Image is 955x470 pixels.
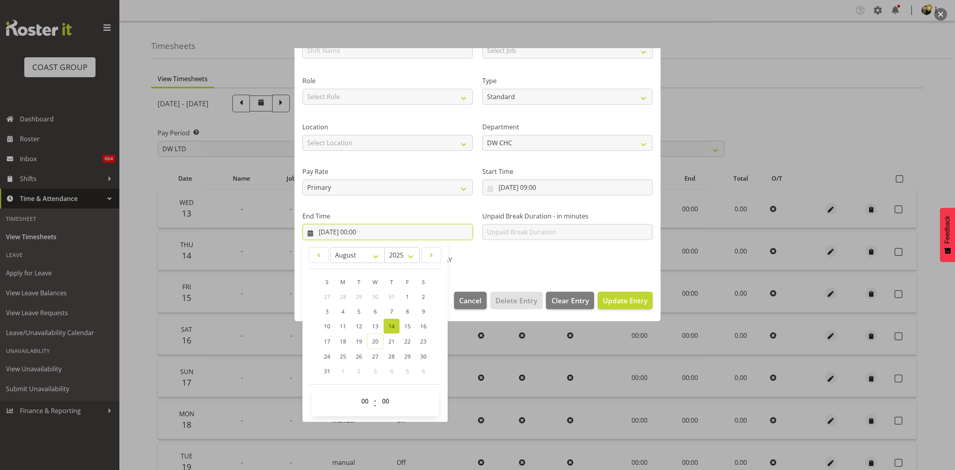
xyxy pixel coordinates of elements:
[302,224,473,240] input: Click to select...
[400,349,415,364] a: 29
[372,337,378,345] span: 20
[351,319,367,333] a: 12
[340,353,346,360] span: 25
[422,367,425,375] span: 6
[482,122,653,132] label: Department
[319,304,335,319] a: 3
[340,278,345,286] span: M
[388,337,395,345] span: 21
[372,322,378,330] span: 13
[340,337,346,345] span: 18
[367,333,384,349] a: 20
[357,308,361,315] span: 5
[335,319,351,333] a: 11
[372,278,378,286] span: W
[390,367,393,375] span: 4
[495,295,537,306] span: Delete Entry
[325,278,329,286] span: S
[404,337,411,345] span: 22
[400,319,415,333] a: 15
[319,333,335,349] a: 17
[357,278,361,286] span: T
[390,278,393,286] span: T
[482,76,653,86] label: Type
[404,322,411,330] span: 15
[372,353,378,360] span: 27
[400,289,415,304] a: 1
[340,322,346,330] span: 11
[406,367,409,375] span: 5
[546,292,594,309] button: Clear Entry
[420,353,427,360] span: 30
[335,349,351,364] a: 25
[356,293,362,300] span: 29
[374,308,377,315] span: 6
[454,292,487,309] button: Cancel
[302,122,473,132] label: Location
[367,349,384,364] a: 27
[422,308,425,315] span: 9
[482,179,653,195] input: Click to select...
[552,295,589,306] span: Clear Entry
[384,304,400,319] a: 7
[384,333,400,349] a: 21
[482,211,653,221] label: Unpaid Break Duration - in minutes
[367,319,384,333] a: 13
[356,353,362,360] span: 26
[490,292,542,309] button: Delete Entry
[367,304,384,319] a: 6
[422,293,425,300] span: 2
[351,333,367,349] a: 19
[388,353,395,360] span: 28
[482,224,653,240] input: Unpaid Break Duration
[319,319,335,333] a: 10
[302,211,473,221] label: End Time
[384,349,400,364] a: 28
[388,322,395,330] span: 14
[357,367,361,375] span: 2
[341,308,345,315] span: 4
[341,367,345,375] span: 1
[400,304,415,319] a: 8
[374,367,377,375] span: 3
[302,76,473,86] label: Role
[374,393,376,413] span: :
[384,319,400,333] a: 14
[388,293,395,300] span: 31
[356,337,362,345] span: 19
[335,333,351,349] a: 18
[406,293,409,300] span: 1
[482,167,653,176] label: Start Time
[598,292,653,309] button: Update Entry
[325,308,329,315] span: 3
[420,337,427,345] span: 23
[302,43,473,59] input: Shift Name
[944,216,951,244] span: Feedback
[422,278,425,286] span: S
[319,349,335,364] a: 24
[406,278,409,286] span: F
[404,353,411,360] span: 29
[324,322,330,330] span: 10
[324,367,330,375] span: 31
[415,349,431,364] a: 30
[415,333,431,349] a: 23
[940,208,955,262] button: Feedback - Show survey
[324,353,330,360] span: 24
[420,322,427,330] span: 16
[390,308,393,315] span: 7
[340,293,346,300] span: 28
[324,293,330,300] span: 27
[459,295,481,306] span: Cancel
[603,296,647,305] span: Update Entry
[302,167,473,176] label: Pay Rate
[415,289,431,304] a: 2
[400,333,415,349] a: 22
[351,304,367,319] a: 5
[415,304,431,319] a: 9
[372,293,378,300] span: 30
[319,364,335,378] a: 31
[335,304,351,319] a: 4
[415,319,431,333] a: 16
[324,337,330,345] span: 17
